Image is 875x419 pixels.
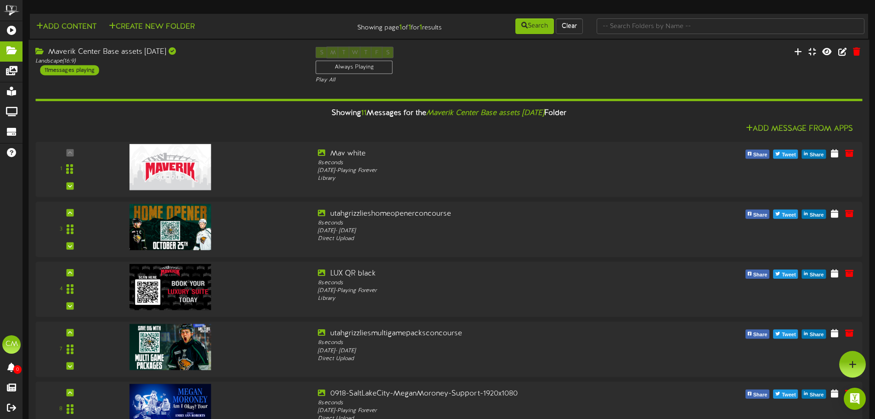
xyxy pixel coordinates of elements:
span: Share [808,330,826,340]
span: 11 [361,109,367,117]
div: [DATE] - [DATE] [318,347,649,355]
button: Tweet [773,210,798,219]
div: Showing page of for results [308,17,449,33]
button: Tweet [773,149,798,159]
button: Share [745,210,770,219]
img: abf4d6c6-ce6a-420d-a187-47d086bdec33.png [130,144,211,190]
span: Share [751,270,769,280]
button: Tweet [773,390,798,399]
div: Landscape ( 16:9 ) [35,57,302,65]
div: CM [2,335,21,354]
button: Share [745,270,770,279]
div: 8 [59,405,62,413]
span: Tweet [780,150,797,160]
div: Showing Messages for the Folder [28,103,869,123]
div: 8 seconds [318,399,649,407]
button: Share [802,390,826,399]
img: 75db6a87-dfa3-440b-b8d9-1a0aee84e036.jpg [130,324,211,370]
span: Share [751,210,769,220]
button: Tweet [773,270,798,279]
input: -- Search Folders by Name -- [597,18,864,34]
img: 7b50435e-4b4c-4415-a1df-e6158a18bd5c.png [130,264,211,310]
span: Share [751,330,769,340]
strong: 1 [408,23,411,32]
span: Tweet [780,330,797,340]
button: Add Message From Apps [743,123,856,135]
button: Add Content [34,21,99,33]
span: Share [808,270,826,280]
div: 11 messages playing [40,65,99,75]
div: utahgrizzliesmultigamepacksconcourse [318,328,649,339]
button: Share [745,330,770,339]
div: Library [318,175,649,183]
div: [DATE] - [DATE] [318,227,649,235]
strong: 1 [419,23,422,32]
span: Share [808,390,826,400]
div: 8 seconds [318,339,649,347]
button: Share [802,210,826,219]
div: 8 seconds [318,279,649,287]
button: Search [515,18,554,34]
div: Mav white [318,149,649,159]
div: Play All [316,76,582,84]
button: Share [802,330,826,339]
div: 8 seconds [318,159,649,167]
span: Tweet [780,390,797,400]
span: 0 [13,365,22,374]
div: Direct Upload [318,235,649,243]
button: Create New Folder [106,21,198,33]
button: Clear [556,18,583,34]
span: Share [808,150,826,160]
button: Share [745,390,770,399]
div: Maverik Center Base assets [DATE] [35,47,302,57]
span: Tweet [780,210,797,220]
div: Library [318,295,649,303]
button: Share [802,149,826,159]
div: Always Playing [316,61,393,74]
div: utahgrizzlieshomeopenerconcourse [318,209,649,219]
button: Tweet [773,330,798,339]
i: Maverik Center Base assets [DATE] [426,109,544,117]
div: 0918-SaltLakeCity-MeganMoroney-Support-1920x1080 [318,389,649,399]
strong: 1 [399,23,402,32]
img: 3f7606d6-f23c-4064-801d-21cdef5af7ab.jpg [130,204,211,250]
span: Share [808,210,826,220]
div: Direct Upload [318,355,649,363]
span: Tweet [780,270,797,280]
div: [DATE] - Playing Forever [318,167,649,175]
div: Open Intercom Messenger [844,388,866,410]
button: Share [745,149,770,159]
div: [DATE] - Playing Forever [318,407,649,415]
span: Share [751,390,769,400]
span: Share [751,150,769,160]
div: 8 seconds [318,219,649,227]
div: [DATE] - Playing Forever [318,287,649,295]
button: Share [802,270,826,279]
div: LUX QR black [318,269,649,279]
